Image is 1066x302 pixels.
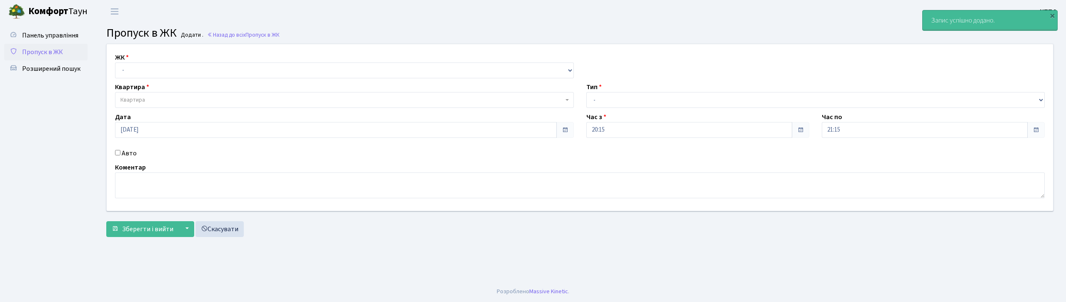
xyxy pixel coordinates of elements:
span: Таун [28,5,88,19]
label: Авто [122,148,137,158]
b: Комфорт [28,5,68,18]
span: Пропуск в ЖК [22,47,63,57]
label: Тип [586,82,602,92]
a: Скасувати [195,221,244,237]
a: Розширений пошук [4,60,88,77]
a: КПП4 [1040,7,1056,17]
small: Додати . [179,32,203,39]
span: Зберегти і вийти [122,225,173,234]
label: Дата [115,112,131,122]
a: Massive Kinetic [529,287,568,296]
a: Панель управління [4,27,88,44]
span: Пропуск в ЖК [106,25,177,41]
a: Назад до всіхПропуск в ЖК [207,31,280,39]
span: Розширений пошук [22,64,80,73]
button: Зберегти і вийти [106,221,179,237]
b: КПП4 [1040,7,1056,16]
span: Панель управління [22,31,78,40]
label: ЖК [115,52,129,62]
button: Переключити навігацію [104,5,125,18]
label: Час по [822,112,842,122]
span: Пропуск в ЖК [245,31,280,39]
a: Пропуск в ЖК [4,44,88,60]
label: Час з [586,112,606,122]
label: Коментар [115,162,146,172]
div: × [1048,11,1056,20]
div: Запис успішно додано. [923,10,1057,30]
span: Квартира [120,96,145,104]
label: Квартира [115,82,149,92]
img: logo.png [8,3,25,20]
div: Розроблено . [497,287,569,296]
